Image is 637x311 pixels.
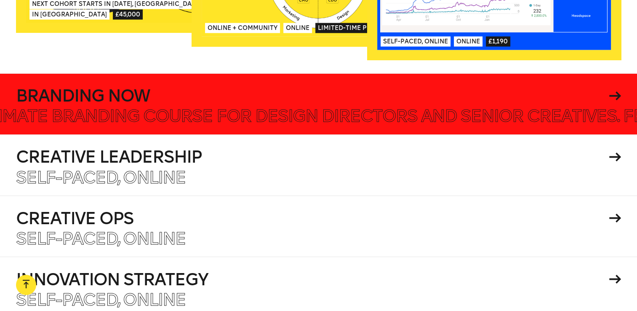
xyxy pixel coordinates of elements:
[16,148,606,165] h4: Creative Leadership
[16,209,606,226] h4: Creative Ops
[16,228,186,248] span: Self-paced, Online
[283,23,312,33] span: Online
[454,36,482,46] span: Online
[381,36,450,46] span: Self-paced, Online
[486,36,510,46] span: £1,190
[113,9,143,19] span: £45,000
[16,289,186,309] span: Self-paced, Online
[16,167,186,187] span: Self-paced, Online
[205,23,280,33] span: Online + Community
[16,271,606,287] h4: Innovation Strategy
[315,23,407,33] span: Limited-time price: £2,100
[16,87,606,104] h4: Branding Now
[29,9,109,19] span: In [GEOGRAPHIC_DATA]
